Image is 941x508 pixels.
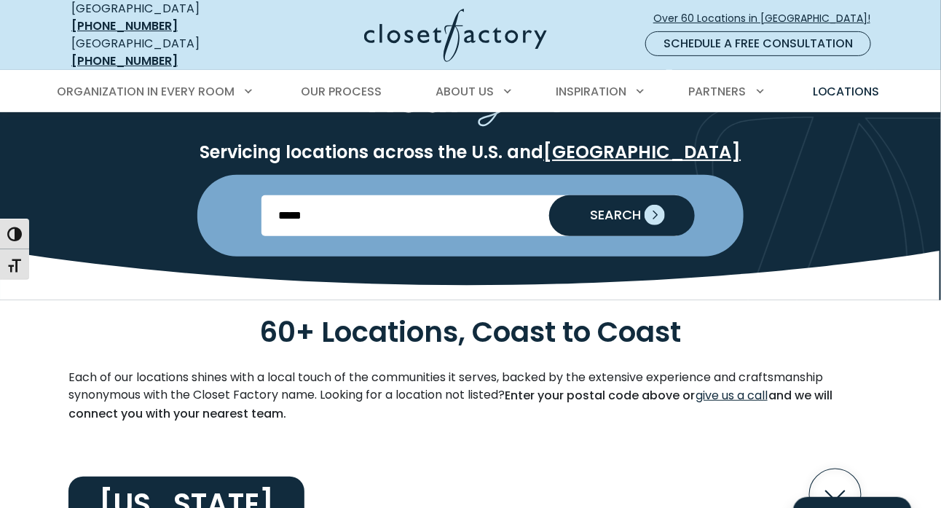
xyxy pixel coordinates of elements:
span: Over 60 Locations in [GEOGRAPHIC_DATA]! [653,11,882,26]
a: Over 60 Locations in [GEOGRAPHIC_DATA]! [653,6,883,31]
p: Servicing locations across the U.S. and [68,141,873,163]
img: Closet Factory Logo [364,9,547,62]
span: Organization in Every Room [57,83,235,100]
p: Each of our locations shines with a local touch of the communities it serves, backed by the exten... [68,369,873,423]
span: Our Process [301,83,382,100]
a: [PHONE_NUMBER] [71,17,178,34]
a: give us a call [695,386,768,405]
a: [GEOGRAPHIC_DATA] [544,140,741,164]
div: [GEOGRAPHIC_DATA] [71,35,250,70]
button: Search our Nationwide Locations [549,195,695,236]
span: 60+ Locations, Coast to Coast [260,313,682,353]
span: About Us [436,83,494,100]
span: Partners [689,83,747,100]
a: Schedule a Free Consultation [645,31,871,56]
input: Enter Postal Code [261,195,680,236]
span: SEARCH [578,208,641,222]
span: Inspiration [556,83,626,100]
nav: Primary Menu [47,71,894,112]
span: Locations [813,83,880,100]
a: [PHONE_NUMBER] [71,52,178,69]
